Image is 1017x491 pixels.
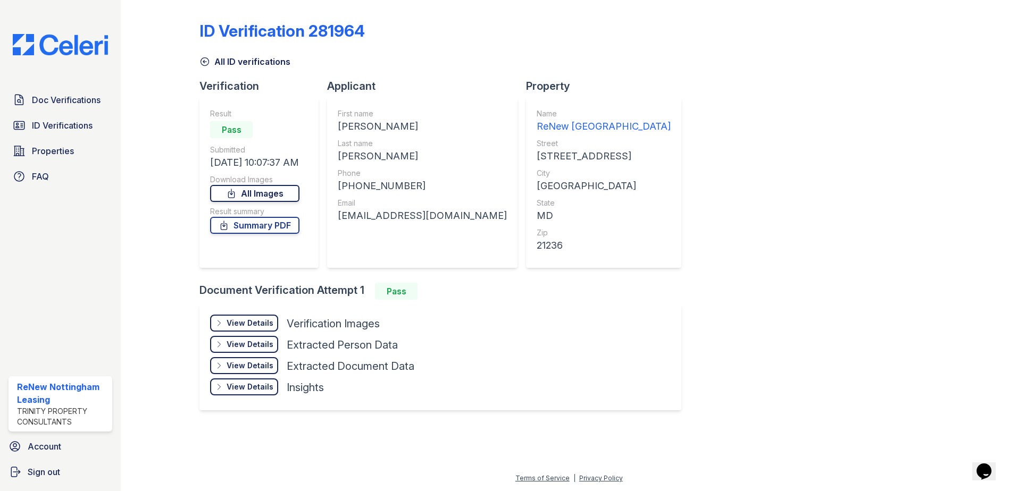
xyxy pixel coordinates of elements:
div: View Details [227,318,273,328]
div: Pass [210,121,253,138]
div: Verification [199,79,327,94]
span: Sign out [28,465,60,478]
a: Sign out [4,461,116,482]
img: CE_Logo_Blue-a8612792a0a2168367f1c8372b55b34899dd931a85d93a1a3d3e32e68fde9ad4.png [4,34,116,55]
div: [PERSON_NAME] [338,119,507,134]
span: Doc Verifications [32,94,101,106]
a: Privacy Policy [579,474,623,482]
div: View Details [227,360,273,371]
div: Trinity Property Consultants [17,406,108,427]
div: Phone [338,168,507,179]
div: [DATE] 10:07:37 AM [210,155,299,170]
div: Pass [375,283,418,300]
div: [STREET_ADDRESS] [537,149,671,164]
div: Result [210,108,299,119]
div: Extracted Document Data [287,359,414,374]
span: ID Verifications [32,119,93,132]
div: 21236 [537,238,671,253]
a: FAQ [9,166,112,187]
div: View Details [227,382,273,392]
iframe: chat widget [972,448,1006,480]
div: [EMAIL_ADDRESS][DOMAIN_NAME] [338,208,507,223]
div: ReNew [GEOGRAPHIC_DATA] [537,119,671,134]
div: Street [537,138,671,149]
div: State [537,198,671,208]
a: Terms of Service [515,474,570,482]
a: ID Verifications [9,115,112,136]
div: Extracted Person Data [287,337,398,352]
div: Download Images [210,174,299,185]
div: City [537,168,671,179]
a: Doc Verifications [9,89,112,111]
div: First name [338,108,507,119]
div: Last name [338,138,507,149]
div: Result summary [210,206,299,217]
div: Insights [287,380,324,395]
div: Verification Images [287,316,380,331]
div: [PERSON_NAME] [338,149,507,164]
div: Document Verification Attempt 1 [199,283,690,300]
span: Properties [32,145,74,157]
div: View Details [227,339,273,350]
div: [GEOGRAPHIC_DATA] [537,179,671,193]
div: | [573,474,576,482]
div: ID Verification 281964 [199,21,365,40]
div: Property [526,79,690,94]
div: Zip [537,227,671,238]
div: Submitted [210,145,299,155]
div: Applicant [327,79,526,94]
span: FAQ [32,170,49,183]
a: Properties [9,140,112,162]
a: Name ReNew [GEOGRAPHIC_DATA] [537,108,671,134]
a: All Images [210,185,299,202]
span: Account [28,440,61,453]
div: [PHONE_NUMBER] [338,179,507,193]
div: MD [537,208,671,223]
a: Account [4,436,116,457]
a: All ID verifications [199,55,290,68]
div: Name [537,108,671,119]
div: ReNew Nottingham Leasing [17,380,108,406]
a: Summary PDF [210,217,299,234]
div: Email [338,198,507,208]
